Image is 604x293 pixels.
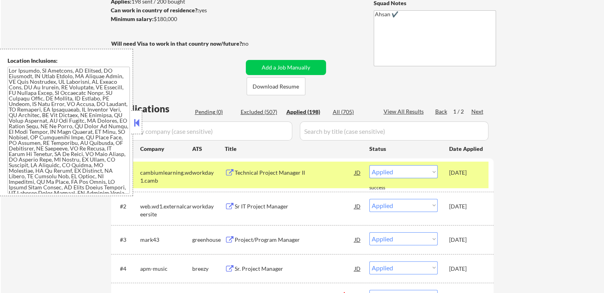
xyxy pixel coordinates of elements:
div: Back [435,108,448,116]
div: Sr. Project Manager [235,265,355,273]
input: Search by title (case sensitive) [300,121,488,141]
div: JD [354,199,362,213]
div: 1 / 2 [453,108,471,116]
button: Download Resume [247,77,305,95]
div: Location Inclusions: [8,57,130,65]
div: Title [225,145,362,153]
div: #4 [120,265,134,273]
strong: Minimum salary: [111,15,154,22]
div: [DATE] [449,169,484,177]
div: cambiumlearning.wd1.camb [140,169,192,184]
strong: Can work in country of residence?: [111,7,199,13]
div: [DATE] [449,236,484,244]
div: yes [111,6,241,14]
div: All (705) [333,108,372,116]
div: Excluded (507) [241,108,280,116]
div: mark43 [140,236,192,244]
div: greenhouse [192,236,225,244]
div: [DATE] [449,265,484,273]
div: success [369,185,401,191]
div: JD [354,165,362,179]
div: no [242,40,265,48]
div: Date Applied [449,145,484,153]
div: workday [192,169,225,177]
strong: Will need Visa to work in that country now/future?: [111,40,243,47]
button: Add a Job Manually [246,60,326,75]
div: workday [192,202,225,210]
div: Pending (0) [195,108,235,116]
div: JD [354,232,362,247]
input: Search by company (case sensitive) [114,121,292,141]
div: Next [471,108,484,116]
div: Project/Program Manager [235,236,355,244]
div: Technical Project Manager II [235,169,355,177]
div: [DATE] [449,202,484,210]
div: Applications [114,104,192,114]
div: View All Results [384,108,426,116]
div: #3 [120,236,134,244]
div: Company [140,145,192,153]
div: Sr IT Project Manager [235,202,355,210]
div: JD [354,261,362,276]
div: ATS [192,145,225,153]
div: breezy [192,265,225,273]
div: $180,000 [111,15,243,23]
div: apm-music [140,265,192,273]
div: Applied (198) [286,108,326,116]
div: web.wd1.externalcareersite [140,202,192,218]
div: Status [369,141,438,156]
div: #2 [120,202,134,210]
